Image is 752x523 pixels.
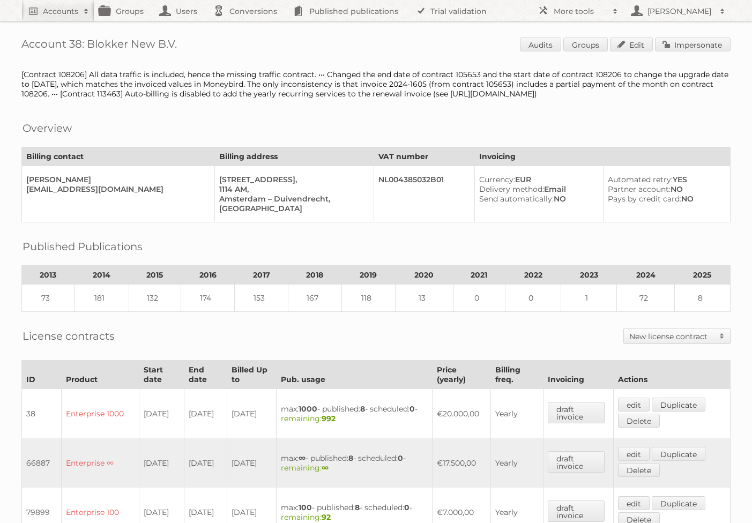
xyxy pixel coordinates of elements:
th: 2018 [288,266,341,285]
td: Yearly [490,438,543,488]
a: draft invoice [548,451,605,473]
h2: Published Publications [23,238,143,255]
strong: ∞ [322,463,329,473]
h2: License contracts [23,328,115,344]
td: 8 [674,285,730,312]
td: 174 [181,285,235,312]
td: [DATE] [139,438,184,488]
div: [PERSON_NAME] [26,175,206,184]
td: [DATE] [139,389,184,439]
td: 167 [288,285,341,312]
strong: 992 [322,414,336,423]
a: draft invoice [548,402,605,423]
div: [GEOGRAPHIC_DATA] [219,204,365,213]
a: Edit [610,38,653,51]
th: Product [62,361,139,389]
th: Invoicing [543,361,614,389]
strong: 0 [398,453,403,463]
td: 118 [341,285,395,312]
td: 1 [561,285,617,312]
td: €20.000,00 [432,389,490,439]
td: max: - published: - scheduled: - [277,438,433,488]
th: ID [22,361,62,389]
th: 2013 [22,266,75,285]
td: [DATE] [227,438,277,488]
td: 38 [22,389,62,439]
td: max: - published: - scheduled: - [277,389,433,439]
th: 2014 [74,266,129,285]
span: Pays by credit card: [608,194,681,204]
span: Delivery method: [479,184,544,194]
th: 2022 [505,266,561,285]
h2: Overview [23,120,72,136]
th: 2016 [181,266,235,285]
a: edit [618,398,650,412]
a: Audits [520,38,561,51]
a: Duplicate [652,447,705,461]
th: Start date [139,361,184,389]
td: 72 [617,285,675,312]
th: Invoicing [475,147,731,166]
div: Email [479,184,594,194]
td: 132 [129,285,181,312]
th: 2019 [341,266,395,285]
a: Duplicate [652,496,705,510]
strong: 0 [409,404,415,414]
td: Enterprise 1000 [62,389,139,439]
td: Yearly [490,389,543,439]
div: [EMAIL_ADDRESS][DOMAIN_NAME] [26,184,206,194]
td: Enterprise ∞ [62,438,139,488]
td: 73 [22,285,75,312]
span: remaining: [281,463,329,473]
th: Billing freq. [490,361,543,389]
td: €17.500,00 [432,438,490,488]
td: [DATE] [184,438,227,488]
div: YES [608,175,721,184]
div: [STREET_ADDRESS], [219,175,365,184]
strong: 8 [348,453,353,463]
td: 0 [453,285,505,312]
strong: 8 [355,503,360,512]
h2: [PERSON_NAME] [645,6,714,17]
th: End date [184,361,227,389]
span: Toggle [714,328,730,343]
div: 1114 AM, [219,184,365,194]
strong: 92 [322,512,331,522]
td: 13 [395,285,453,312]
h1: Account 38: Blokker New B.V. [21,38,731,54]
th: Billing address [214,147,374,166]
div: Amsterdam – Duivendrecht, [219,194,365,204]
th: 2015 [129,266,181,285]
th: Billed Up to [227,361,277,389]
th: Billing contact [22,147,215,166]
a: edit [618,447,650,461]
th: 2020 [395,266,453,285]
h2: Accounts [43,6,78,17]
span: Currency: [479,175,515,184]
a: Duplicate [652,398,705,412]
th: Pub. usage [277,361,433,389]
a: Delete [618,414,660,428]
span: remaining: [281,414,336,423]
strong: 8 [360,404,365,414]
a: draft invoice [548,500,605,522]
a: edit [618,496,650,510]
a: Impersonate [655,38,731,51]
td: 0 [505,285,561,312]
td: 181 [74,285,129,312]
th: 2024 [617,266,675,285]
h2: More tools [554,6,607,17]
div: NO [608,194,721,204]
th: Actions [613,361,730,389]
div: [Contract 108206] All data traffic is included, hence the missing traffic contract. ••• Changed t... [21,70,731,99]
th: 2023 [561,266,617,285]
strong: 0 [404,503,409,512]
a: New license contract [624,328,730,343]
strong: ∞ [299,453,306,463]
strong: 1000 [299,404,317,414]
div: EUR [479,175,594,184]
td: [DATE] [184,389,227,439]
td: [DATE] [227,389,277,439]
span: Partner account: [608,184,671,194]
th: VAT number [374,147,475,166]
